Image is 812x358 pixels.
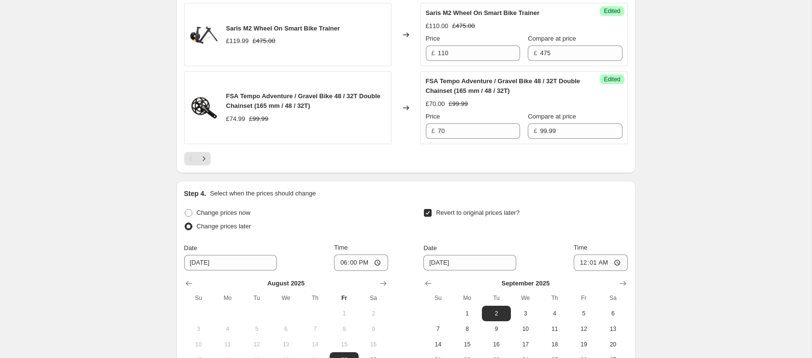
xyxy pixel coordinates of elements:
span: 3 [188,325,209,333]
th: Saturday [598,290,627,306]
input: 8/22/2025 [423,255,516,270]
th: Monday [213,290,242,306]
span: 6 [275,325,296,333]
button: Thursday September 18 2025 [540,337,569,352]
span: Change prices now [197,209,250,216]
span: 10 [188,341,209,348]
button: Sunday September 7 2025 [423,321,452,337]
span: 2 [362,310,384,317]
th: Tuesday [242,290,271,306]
button: Show next month, September 2025 [377,277,390,290]
span: Sa [362,294,384,302]
button: Friday August 1 2025 [330,306,359,321]
button: Monday September 1 2025 [453,306,482,321]
span: 7 [427,325,449,333]
span: 20 [602,341,623,348]
button: Sunday August 10 2025 [184,337,213,352]
th: Thursday [540,290,569,306]
button: Friday August 15 2025 [330,337,359,352]
button: Friday September 19 2025 [569,337,598,352]
span: Su [188,294,209,302]
span: Sa [602,294,623,302]
span: £99.99 [249,115,268,122]
span: 8 [333,325,355,333]
span: Fr [333,294,355,302]
button: Saturday August 2 2025 [359,306,388,321]
span: Tu [246,294,267,302]
button: Thursday September 11 2025 [540,321,569,337]
span: 16 [362,341,384,348]
button: Tuesday September 2 2025 [482,306,511,321]
input: 12:00 [334,254,388,271]
span: 19 [573,341,594,348]
button: Next [197,152,211,165]
button: Monday September 15 2025 [453,337,482,352]
button: Show next month, October 2025 [616,277,630,290]
button: Friday September 12 2025 [569,321,598,337]
span: 9 [362,325,384,333]
button: Wednesday September 3 2025 [511,306,540,321]
span: £99.99 [449,100,468,107]
span: Date [423,244,436,252]
th: Thursday [301,290,330,306]
span: 16 [486,341,507,348]
p: Select when the prices should change [210,189,316,198]
span: 12 [246,341,267,348]
button: Tuesday August 12 2025 [242,337,271,352]
span: Change prices later [197,223,251,230]
span: FSA Tempo Adventure / Gravel Bike 48 / 32T Double Chainset (165 mm / 48 / 32T) [426,77,580,94]
span: 13 [602,325,623,333]
button: Wednesday September 10 2025 [511,321,540,337]
span: 5 [573,310,594,317]
th: Friday [330,290,359,306]
span: Compare at price [528,35,576,42]
span: 15 [457,341,478,348]
span: £ [534,127,537,134]
th: Sunday [423,290,452,306]
th: Monday [453,290,482,306]
span: £119.99 [226,37,249,45]
span: 9 [486,325,507,333]
span: £110.00 [426,22,449,30]
span: 17 [515,341,536,348]
button: Saturday September 13 2025 [598,321,627,337]
button: Saturday August 16 2025 [359,337,388,352]
span: 7 [304,325,326,333]
span: Price [426,35,440,42]
span: 11 [544,325,565,333]
button: Show previous month, July 2025 [182,277,196,290]
span: 12 [573,325,594,333]
span: 4 [217,325,238,333]
span: Compare at price [528,113,576,120]
nav: Pagination [184,152,211,165]
span: £ [534,49,537,57]
span: 15 [333,341,355,348]
button: Tuesday September 16 2025 [482,337,511,352]
span: £70.00 [426,100,445,107]
th: Friday [569,290,598,306]
button: Thursday September 4 2025 [540,306,569,321]
button: Thursday August 14 2025 [301,337,330,352]
span: 14 [304,341,326,348]
span: 18 [544,341,565,348]
button: Friday August 8 2025 [330,321,359,337]
span: 3 [515,310,536,317]
span: Edited [604,75,620,83]
img: 57_c2b23118-5a7c-4501-95b5-85641df0c306_80x.jpg [189,93,218,122]
th: Wednesday [271,290,300,306]
span: 14 [427,341,449,348]
h2: Step 4. [184,189,206,198]
span: 2 [486,310,507,317]
span: 1 [457,310,478,317]
span: Date [184,244,197,252]
button: Thursday August 7 2025 [301,321,330,337]
input: 12:00 [574,254,628,271]
span: FSA Tempo Adventure / Gravel Bike 48 / 32T Double Chainset (165 mm / 48 / 32T) [226,92,381,109]
span: 10 [515,325,536,333]
span: £ [432,49,435,57]
span: 6 [602,310,623,317]
button: Friday September 5 2025 [569,306,598,321]
th: Sunday [184,290,213,306]
span: Price [426,113,440,120]
button: Saturday September 6 2025 [598,306,627,321]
